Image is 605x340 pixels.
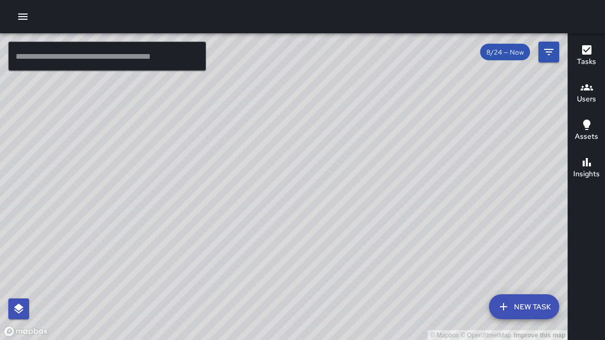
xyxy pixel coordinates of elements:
[575,131,598,142] h6: Assets
[568,75,605,112] button: Users
[568,150,605,187] button: Insights
[577,94,596,105] h6: Users
[568,112,605,150] button: Assets
[577,56,596,68] h6: Tasks
[480,48,530,57] span: 8/24 — Now
[568,37,605,75] button: Tasks
[573,168,600,180] h6: Insights
[489,294,559,319] button: New Task
[538,42,559,62] button: Filters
